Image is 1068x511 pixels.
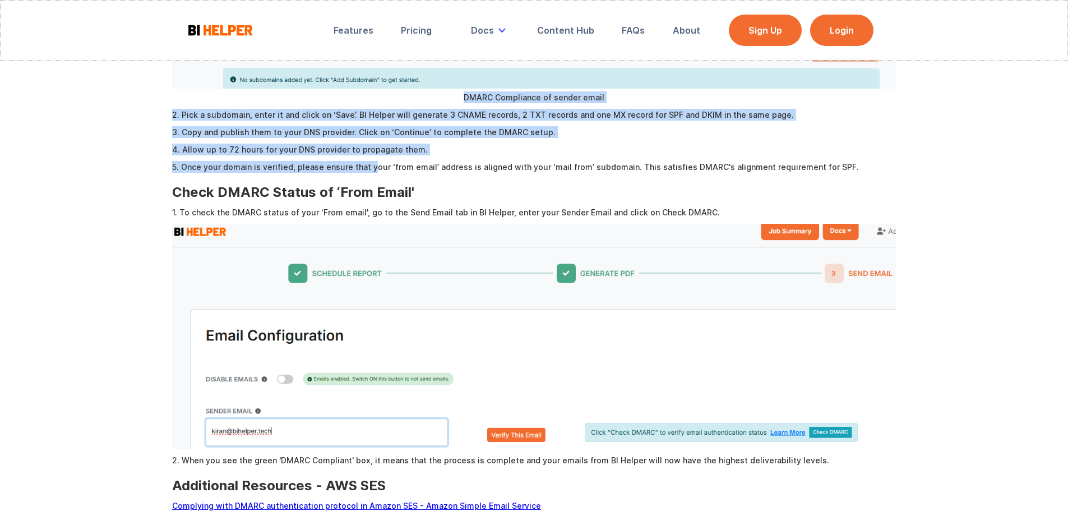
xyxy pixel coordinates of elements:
[529,18,602,43] a: Content Hub
[537,25,594,36] div: Content Hub
[463,18,517,43] div: Docs
[172,91,896,103] figcaption: DMARC Compliance of sender email
[614,18,653,43] a: FAQs
[172,501,541,510] a: Complying with DMARC authentication protocol in Amazon SES - Amazon Simple Email Service
[665,18,708,43] a: About
[172,161,896,173] p: 5. Once your domain is verified, please ensure that your ‘from email’ address is aligned with you...
[810,15,873,46] a: Login
[673,25,700,36] div: About
[334,25,373,36] div: Features
[172,109,896,121] p: 2. Pick a subdomain, enter it and click on ‘Save’. BI Helper will generate 3 CNAME records, 2 TXT...
[172,184,896,201] h3: Check DMARC Status of ‘From Email'
[172,454,896,466] p: 2. When you see the green 'DMARC Compliant' box, it means that the process is complete and your e...
[401,25,432,36] div: Pricing
[622,25,645,36] div: FAQs
[172,206,896,218] p: 1. To check the DMARC status of your ‘From email', go to the Send Email tab in BI Helper, enter y...
[471,25,494,36] div: Docs
[172,477,896,494] h3: Additional Resources - AWS SES
[729,15,802,46] a: Sign Up
[326,18,381,43] a: Features
[172,126,896,138] p: 3. Copy and publish them to your DNS provider. Click on ‘Continue’ to complete the DMARC setup.
[393,18,440,43] a: Pricing
[172,144,896,155] p: 4. Allow up to 72 hours for your DNS provider to propagate them.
